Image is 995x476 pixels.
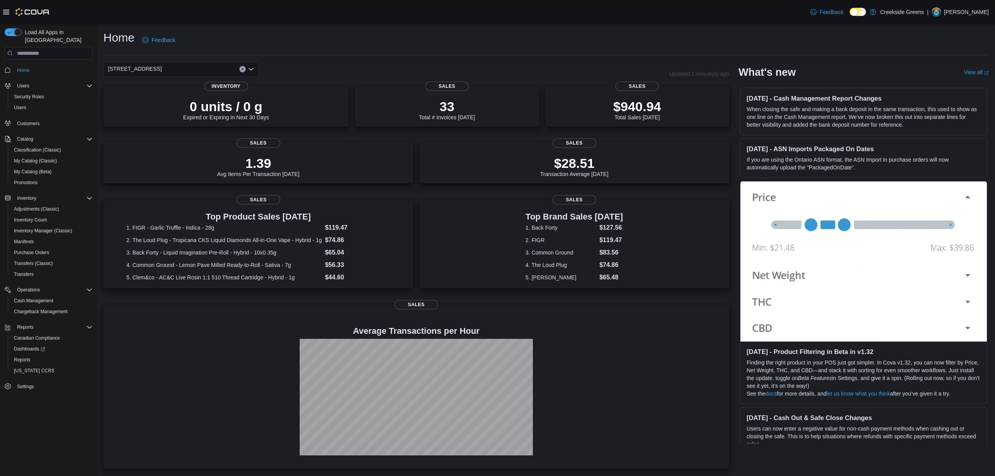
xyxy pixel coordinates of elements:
dt: 4. Common Ground - Lemon Pave Milled Ready-to-Roll - Sativa - 7g [126,261,322,269]
span: Users [17,83,29,89]
span: My Catalog (Classic) [11,156,93,166]
span: Purchase Orders [14,249,49,256]
p: When closing the safe and making a bank deposit in the same transaction, this used to show as one... [747,105,981,129]
span: Sales [395,300,438,309]
span: Operations [14,285,93,295]
span: Home [14,65,93,75]
dd: $56.33 [325,260,390,270]
button: Purchase Orders [8,247,96,258]
dt: 3. Back Forty - Liquid Imagination Pre-Roll - Hybrid - 10x0.35g [126,249,322,256]
span: Purchase Orders [11,248,93,257]
a: Reports [11,355,33,364]
a: let us know what you think [826,391,890,397]
button: Manifests [8,236,96,247]
p: 1.39 [217,155,300,171]
p: Creekside Greens [880,7,924,17]
h3: [DATE] - ASN Imports Packaged On Dates [747,145,981,153]
dd: $119.47 [599,235,623,245]
a: Settings [14,382,37,391]
span: Home [17,67,30,73]
div: Avg Items Per Transaction [DATE] [217,155,300,177]
span: Sales [615,82,659,91]
span: Inventory [204,82,248,91]
span: Security Roles [11,92,93,101]
h3: Top Brand Sales [DATE] [525,212,623,221]
span: Users [14,81,93,91]
svg: External link [984,71,989,75]
span: Promotions [11,178,93,187]
span: Classification (Classic) [14,147,61,153]
button: Operations [2,284,96,295]
dd: $65.04 [325,248,390,257]
div: Total Sales [DATE] [613,99,661,120]
button: Reports [14,323,37,332]
span: Catalog [17,136,33,142]
dd: $127.56 [599,223,623,232]
button: Clear input [239,66,246,72]
span: Inventory [17,195,36,201]
span: Customers [17,120,40,127]
span: Reports [14,357,30,363]
dd: $44.60 [325,273,390,282]
p: $28.51 [540,155,609,171]
input: Dark Mode [850,8,866,16]
span: Security Roles [14,94,44,100]
dd: $65.48 [599,273,623,282]
span: [STREET_ADDRESS] [108,64,162,73]
span: Catalog [14,134,93,144]
a: Adjustments (Classic) [11,204,62,214]
button: Adjustments (Classic) [8,204,96,214]
span: Users [14,105,26,111]
button: Security Roles [8,91,96,102]
button: Inventory Manager (Classic) [8,225,96,236]
button: Transfers (Classic) [8,258,96,269]
a: My Catalog (Classic) [11,156,60,166]
dd: $74.86 [325,235,390,245]
button: [US_STATE] CCRS [8,365,96,376]
a: Users [11,103,29,112]
a: Inventory Manager (Classic) [11,226,75,235]
button: Chargeback Management [8,306,96,317]
a: My Catalog (Beta) [11,167,55,176]
h1: Home [103,30,134,45]
span: My Catalog (Classic) [14,158,57,164]
button: Users [8,102,96,113]
span: Canadian Compliance [11,333,93,343]
button: Classification (Classic) [8,145,96,155]
p: See the for more details, and after you’ve given it a try. [747,390,981,398]
button: Open list of options [248,66,254,72]
p: 0 units / 0 g [183,99,269,114]
span: Load All Apps in [GEOGRAPHIC_DATA] [22,28,93,44]
h3: [DATE] - Cash Out & Safe Close Changes [747,414,981,422]
dt: 5. Clem&co - AC&C Live Rosin 1:1 510 Thread Cartridge - Hybrid - 1g [126,274,322,281]
span: Adjustments (Classic) [14,206,59,212]
dd: $83.56 [599,248,623,257]
span: My Catalog (Beta) [11,167,93,176]
span: Promotions [14,180,38,186]
dt: 5. [PERSON_NAME] [525,274,596,281]
p: [PERSON_NAME] [944,7,989,17]
dt: 2. FIGR [525,236,596,244]
h2: What's new [738,66,796,78]
span: Inventory Manager (Classic) [11,226,93,235]
button: Catalog [2,134,96,145]
span: Chargeback Management [11,307,93,316]
span: Cash Management [14,298,53,304]
span: Chargeback Management [14,309,68,315]
div: Total # Invoices [DATE] [419,99,475,120]
span: Settings [14,382,93,391]
button: Transfers [8,269,96,280]
button: Inventory [2,193,96,204]
a: Dashboards [11,344,48,354]
button: Cash Management [8,295,96,306]
dt: 1. FIGR - Garlic Truffle - Indica - 28g [126,224,322,232]
div: Transaction Average [DATE] [540,155,609,177]
a: docs [765,391,777,397]
a: Home [14,66,33,75]
p: Users can now enter a negative value for non-cash payment methods when cashing out or closing the... [747,425,981,448]
span: Operations [17,287,40,293]
span: Classification (Classic) [11,145,93,155]
a: [US_STATE] CCRS [11,366,58,375]
h4: Average Transactions per Hour [110,326,723,336]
